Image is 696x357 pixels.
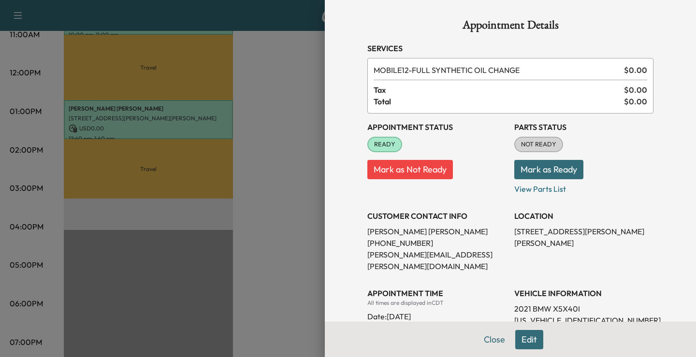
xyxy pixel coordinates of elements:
[514,287,653,299] h3: VEHICLE INFORMATION
[514,226,653,249] p: [STREET_ADDRESS][PERSON_NAME][PERSON_NAME]
[515,330,543,349] button: Edit
[374,64,620,76] span: FULL SYNTHETIC OIL CHANGE
[624,84,647,96] span: $ 0.00
[514,160,583,179] button: Mark as Ready
[367,43,653,54] h3: Services
[515,140,562,149] span: NOT READY
[367,210,507,222] h3: CUSTOMER CONTACT INFO
[367,249,507,272] p: [PERSON_NAME][EMAIL_ADDRESS][PERSON_NAME][DOMAIN_NAME]
[514,121,653,133] h3: Parts Status
[514,179,653,195] p: View Parts List
[374,96,624,107] span: Total
[367,19,653,35] h1: Appointment Details
[514,303,653,314] p: 2021 BMW X5X40I
[624,96,647,107] span: $ 0.00
[624,64,647,76] span: $ 0.00
[367,307,507,322] div: Date: [DATE]
[514,210,653,222] h3: LOCATION
[367,121,507,133] h3: Appointment Status
[367,226,507,237] p: [PERSON_NAME] [PERSON_NAME]
[374,84,624,96] span: Tax
[367,237,507,249] p: [PHONE_NUMBER]
[367,160,453,179] button: Mark as Not Ready
[367,287,507,299] h3: APPOINTMENT TIME
[478,330,511,349] button: Close
[368,140,401,149] span: READY
[367,299,507,307] div: All times are displayed in CDT
[514,314,653,326] p: [US_VEHICLE_IDENTIFICATION_NUMBER]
